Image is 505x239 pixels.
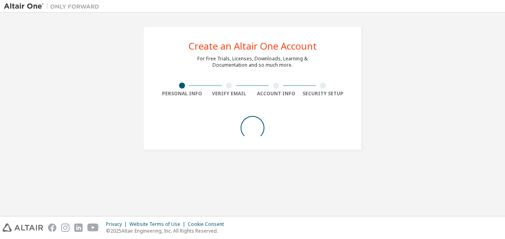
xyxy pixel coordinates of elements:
div: Account Info [252,91,300,97]
div: Create an Altair One Account [189,41,317,51]
div: Personal Info [158,91,206,97]
div: Verify Email [206,91,253,97]
img: linkedin.svg [74,224,83,232]
div: Privacy [106,221,129,227]
div: Cookie Consent [188,221,229,227]
div: Security Setup [300,91,347,97]
img: altair_logo.svg [2,224,43,232]
p: © 2025 Altair Engineering, Inc. All Rights Reserved. [106,227,229,234]
img: facebook.svg [48,224,56,232]
img: instagram.svg [61,224,69,232]
div: For Free Trials, Licenses, Downloads, Learning & Documentation and so much more. [197,56,308,68]
img: youtube.svg [87,224,99,232]
div: Website Terms of Use [129,221,188,227]
img: Altair One [4,2,103,10]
